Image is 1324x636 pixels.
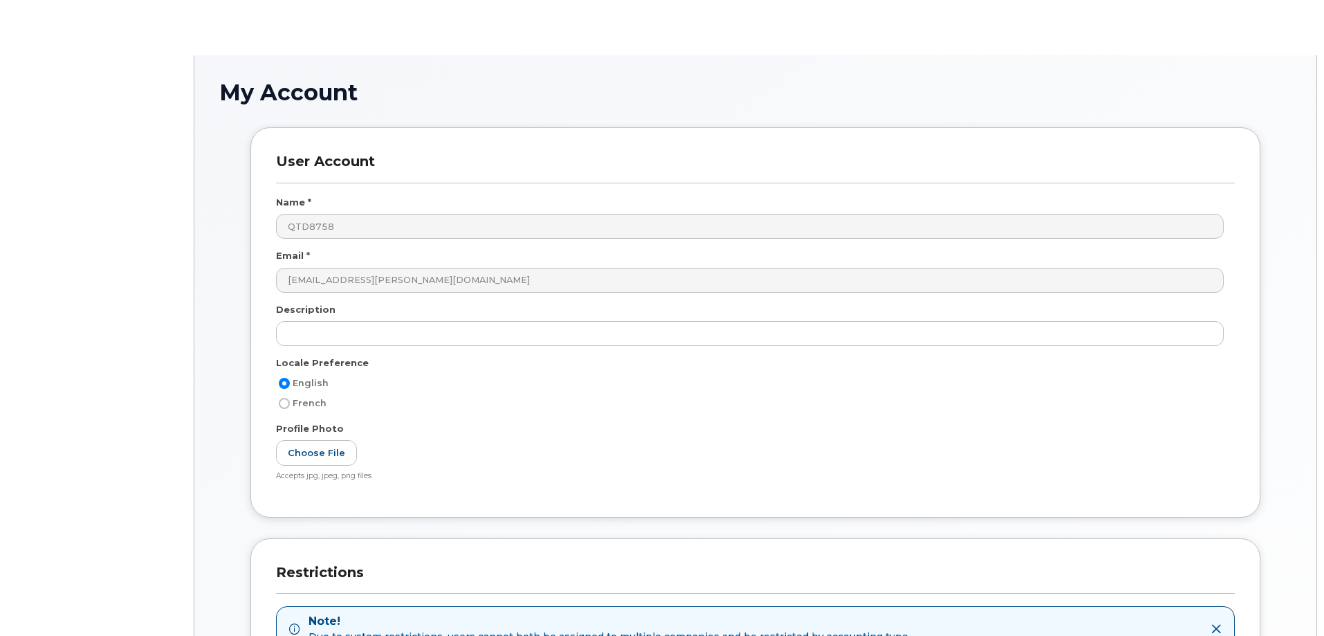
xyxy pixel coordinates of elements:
[276,564,1235,594] h3: Restrictions
[293,378,329,388] span: English
[279,398,290,409] input: French
[276,153,1235,183] h3: User Account
[309,614,908,630] strong: Note!
[276,422,344,435] label: Profile Photo
[276,196,311,209] label: Name *
[293,398,327,408] span: French
[276,356,369,370] label: Locale Preference
[279,378,290,389] input: English
[276,471,1224,482] div: Accepts jpg, jpeg, png files
[276,303,335,316] label: Description
[276,440,357,466] label: Choose File
[219,80,1291,105] h1: My Account
[276,249,310,262] label: Email *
